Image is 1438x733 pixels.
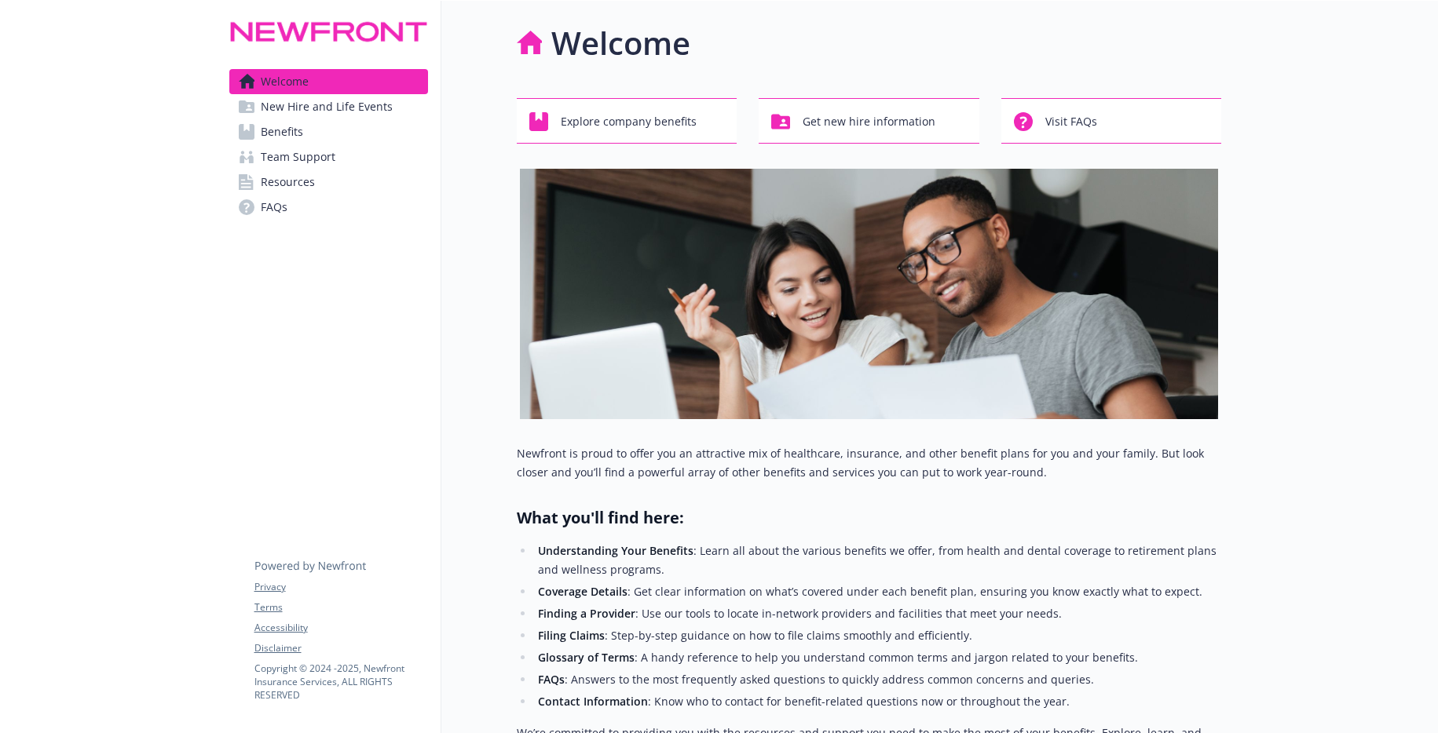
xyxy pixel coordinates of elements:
strong: Glossary of Terms [538,650,635,665]
a: Disclaimer [254,641,427,655]
a: Terms [254,600,427,614]
p: Newfront is proud to offer you an attractive mix of healthcare, insurance, and other benefit plan... [517,444,1222,482]
li: : Use our tools to locate in-network providers and facilities that meet your needs. [534,604,1222,623]
button: Visit FAQs [1001,98,1222,144]
span: Explore company benefits [561,107,697,137]
strong: FAQs [538,672,565,687]
strong: Understanding Your Benefits [538,543,693,558]
a: New Hire and Life Events [229,94,428,119]
li: : A handy reference to help you understand common terms and jargon related to your benefits. [534,648,1222,667]
span: Team Support [261,144,335,170]
li: : Learn all about the various benefits we offer, from health and dental coverage to retirement pl... [534,542,1222,579]
a: Privacy [254,580,427,594]
strong: Filing Claims [538,628,605,643]
strong: Contact Information [538,694,648,709]
li: : Get clear information on what’s covered under each benefit plan, ensuring you know exactly what... [534,582,1222,601]
strong: Coverage Details [538,584,628,599]
p: Copyright © 2024 - 2025 , Newfront Insurance Services, ALL RIGHTS RESERVED [254,662,427,702]
li: : Know who to contact for benefit-related questions now or throughout the year. [534,692,1222,711]
a: Welcome [229,69,428,94]
span: Resources [261,170,315,195]
strong: Finding a Provider [538,606,635,621]
h1: Welcome [551,20,690,67]
a: Accessibility [254,621,427,635]
span: FAQs [261,195,287,220]
button: Explore company benefits [517,98,737,144]
a: Resources [229,170,428,195]
span: Benefits [261,119,303,144]
a: FAQs [229,195,428,220]
h2: What you'll find here: [517,507,1222,529]
span: New Hire and Life Events [261,94,393,119]
a: Team Support [229,144,428,170]
img: overview page banner [520,169,1218,419]
span: Get new hire information [803,107,935,137]
a: Benefits [229,119,428,144]
span: Welcome [261,69,309,94]
span: Visit FAQs [1045,107,1097,137]
button: Get new hire information [759,98,979,144]
li: : Answers to the most frequently asked questions to quickly address common concerns and queries. [534,670,1222,689]
li: : Step-by-step guidance on how to file claims smoothly and efficiently. [534,626,1222,645]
